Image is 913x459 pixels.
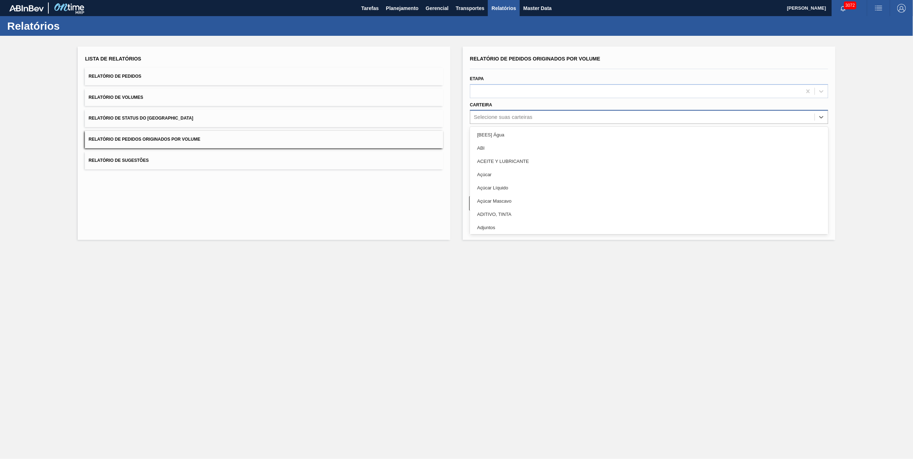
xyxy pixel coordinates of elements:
[9,5,44,11] img: TNhmsLtSVTkK8tSr43FrP2fwEKptu5GPRR3wAAAABJRU5ErkJggg==
[470,102,492,107] label: Carteira
[874,4,883,13] img: userActions
[386,4,418,13] span: Planejamento
[470,208,828,221] div: ADITIVO, TINTA
[361,4,379,13] span: Tarefas
[470,168,828,181] div: Açúcar
[85,152,443,169] button: Relatório de Sugestões
[470,141,828,155] div: ABI
[7,22,134,30] h1: Relatórios
[426,4,449,13] span: Gerencial
[85,110,443,127] button: Relatório de Status do [GEOGRAPHIC_DATA]
[85,89,443,106] button: Relatório de Volumes
[832,3,855,13] button: Notificações
[88,95,143,100] span: Relatório de Volumes
[85,131,443,148] button: Relatório de Pedidos Originados por Volume
[88,74,141,79] span: Relatório de Pedidos
[88,137,200,142] span: Relatório de Pedidos Originados por Volume
[470,194,828,208] div: Açúcar Mascavo
[470,56,600,62] span: Relatório de Pedidos Originados por Volume
[470,181,828,194] div: Açúcar Líquido
[470,128,828,141] div: [BEES] Água
[470,155,828,168] div: ACEITE Y LUBRICANTE
[491,4,516,13] span: Relatórios
[897,4,906,13] img: Logout
[844,1,856,9] span: 3072
[470,76,484,81] label: Etapa
[456,4,484,13] span: Transportes
[88,158,149,163] span: Relatório de Sugestões
[469,196,645,211] button: Limpar
[474,114,532,120] div: Selecione suas carteiras
[85,56,141,62] span: Lista de Relatórios
[523,4,552,13] span: Master Data
[470,221,828,234] div: Adjuntos
[88,116,193,121] span: Relatório de Status do [GEOGRAPHIC_DATA]
[85,68,443,85] button: Relatório de Pedidos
